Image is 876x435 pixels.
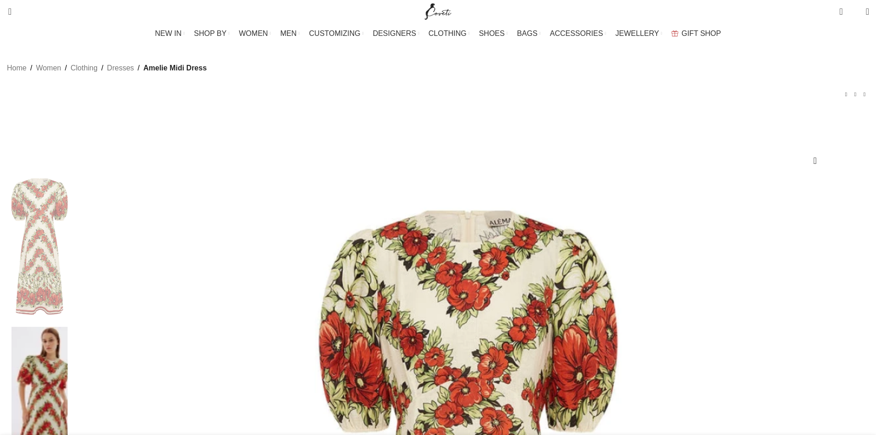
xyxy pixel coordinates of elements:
a: JEWELLERY [615,24,662,43]
div: Main navigation [2,24,874,43]
span: ACCESSORIES [550,29,603,38]
a: Dresses [107,62,134,74]
a: ACCESSORIES [550,24,607,43]
span: CLOTHING [429,29,467,38]
a: Next product [860,90,869,99]
span: 0 [852,9,859,16]
div: My Wishlist [850,2,859,21]
a: SHOES [479,24,508,43]
a: Home [7,62,27,74]
img: Alemais [11,171,68,322]
a: DESIGNERS [373,24,419,43]
img: GiftBag [671,30,678,36]
a: GIFT SHOP [671,24,721,43]
span: MEN [281,29,297,38]
a: Women [36,62,61,74]
span: SHOP BY [194,29,227,38]
a: SHOP BY [194,24,230,43]
a: MEN [281,24,300,43]
a: BAGS [517,24,540,43]
a: Previous product [842,90,851,99]
a: Search [2,2,11,21]
span: 0 [840,5,847,12]
nav: Breadcrumb [7,62,207,74]
a: NEW IN [155,24,185,43]
a: WOMEN [239,24,271,43]
span: WOMEN [239,29,268,38]
a: 0 [835,2,847,21]
span: GIFT SHOP [681,29,721,38]
span: DESIGNERS [373,29,416,38]
span: Amelie Midi Dress [143,62,207,74]
a: Clothing [70,62,97,74]
span: SHOES [479,29,504,38]
a: CUSTOMIZING [309,24,364,43]
span: JEWELLERY [615,29,659,38]
span: BAGS [517,29,537,38]
span: NEW IN [155,29,182,38]
a: Site logo [423,7,453,15]
a: CLOTHING [429,24,470,43]
span: CUSTOMIZING [309,29,361,38]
